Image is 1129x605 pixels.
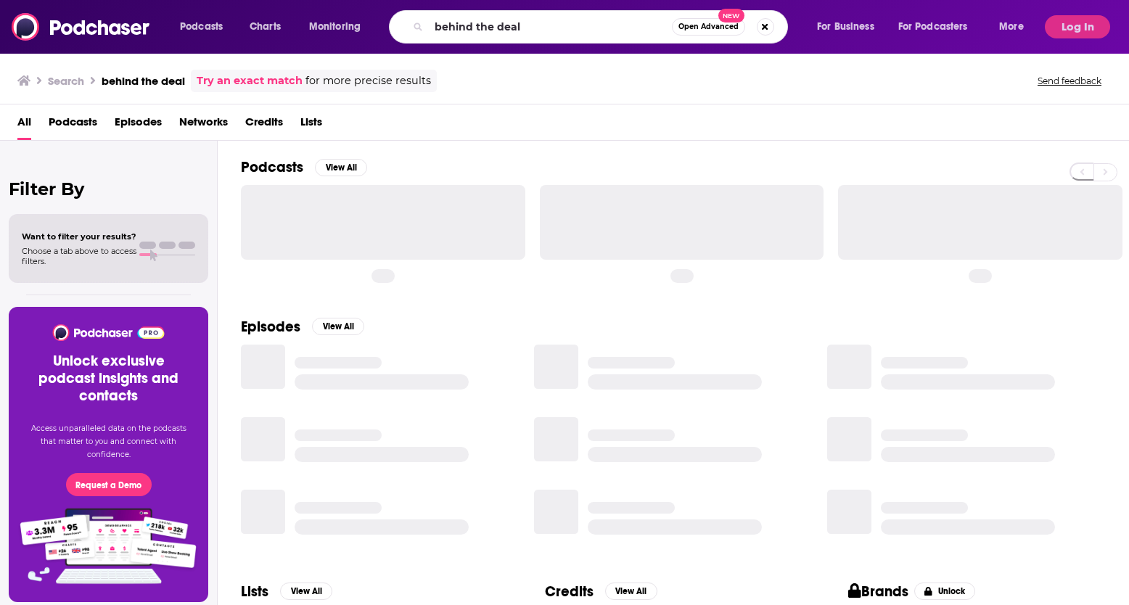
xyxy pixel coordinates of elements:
[989,15,1042,38] button: open menu
[718,9,744,22] span: New
[889,15,989,38] button: open menu
[52,324,165,341] img: Podchaser - Follow, Share and Rate Podcasts
[545,583,594,601] h2: Credits
[250,17,281,37] span: Charts
[315,159,367,176] button: View All
[999,17,1024,37] span: More
[66,473,152,496] button: Request a Demo
[429,15,672,38] input: Search podcasts, credits, & more...
[1045,15,1110,38] button: Log In
[545,583,657,601] a: CreditsView All
[15,508,202,585] img: Pro Features
[914,583,976,600] button: Unlock
[197,73,303,89] a: Try an exact match
[240,15,290,38] a: Charts
[305,73,431,89] span: for more precise results
[403,10,802,44] div: Search podcasts, credits, & more...
[280,583,332,600] button: View All
[848,583,908,601] h2: Brands
[26,353,191,405] h3: Unlock exclusive podcast insights and contacts
[672,18,745,36] button: Open AdvancedNew
[170,15,242,38] button: open menu
[17,110,31,140] a: All
[807,15,892,38] button: open menu
[300,110,322,140] a: Lists
[312,318,364,335] button: View All
[241,583,268,601] h2: Lists
[22,231,136,242] span: Want to filter your results?
[299,15,379,38] button: open menu
[26,422,191,461] p: Access unparalleled data on the podcasts that matter to you and connect with confidence.
[12,13,151,41] img: Podchaser - Follow, Share and Rate Podcasts
[1033,75,1106,87] button: Send feedback
[678,23,739,30] span: Open Advanced
[180,17,223,37] span: Podcasts
[241,318,364,336] a: EpisodesView All
[817,17,874,37] span: For Business
[241,318,300,336] h2: Episodes
[102,74,185,88] h3: behind the deal
[179,110,228,140] a: Networks
[48,74,84,88] h3: Search
[245,110,283,140] a: Credits
[9,178,208,199] h2: Filter By
[898,17,968,37] span: For Podcasters
[241,583,332,601] a: ListsView All
[115,110,162,140] a: Episodes
[309,17,361,37] span: Monitoring
[49,110,97,140] a: Podcasts
[241,158,367,176] a: PodcastsView All
[605,583,657,600] button: View All
[22,246,136,266] span: Choose a tab above to access filters.
[241,158,303,176] h2: Podcasts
